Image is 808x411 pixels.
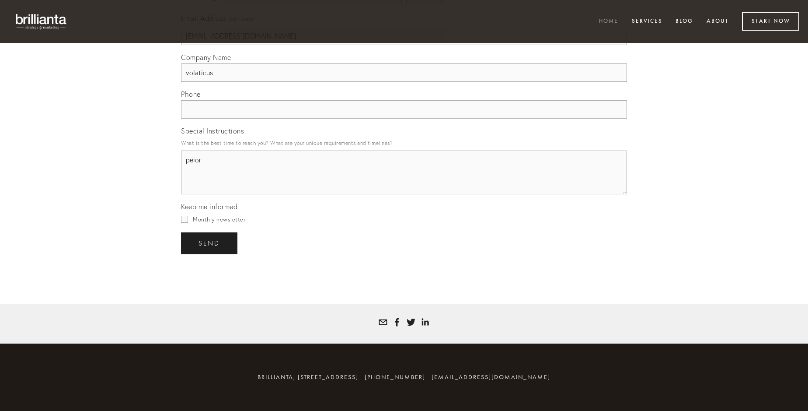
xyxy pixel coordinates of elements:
a: tatyana@brillianta.com [379,318,387,327]
a: [EMAIL_ADDRESS][DOMAIN_NAME] [432,373,550,381]
span: Special Instructions [181,126,244,135]
span: [PHONE_NUMBER] [365,373,425,381]
p: What is the best time to reach you? What are your unique requirements and timelines? [181,137,627,149]
span: Monthly newsletter [193,216,245,223]
a: Start Now [742,12,799,31]
a: Tatyana Bolotnikov White [393,318,401,327]
span: brillianta, [STREET_ADDRESS] [258,373,359,381]
a: Home [593,14,624,29]
span: Phone [181,90,201,98]
span: send [199,239,220,247]
img: brillianta - research, strategy, marketing [9,9,74,34]
a: Services [626,14,668,29]
span: Keep me informed [181,202,237,211]
button: sendsend [181,232,237,254]
textarea: peior [181,151,627,194]
a: Tatyana White [407,318,415,327]
a: Tatyana White [421,318,429,327]
span: Company Name [181,53,231,62]
a: Blog [670,14,699,29]
a: About [701,14,735,29]
input: Monthly newsletter [181,216,188,223]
